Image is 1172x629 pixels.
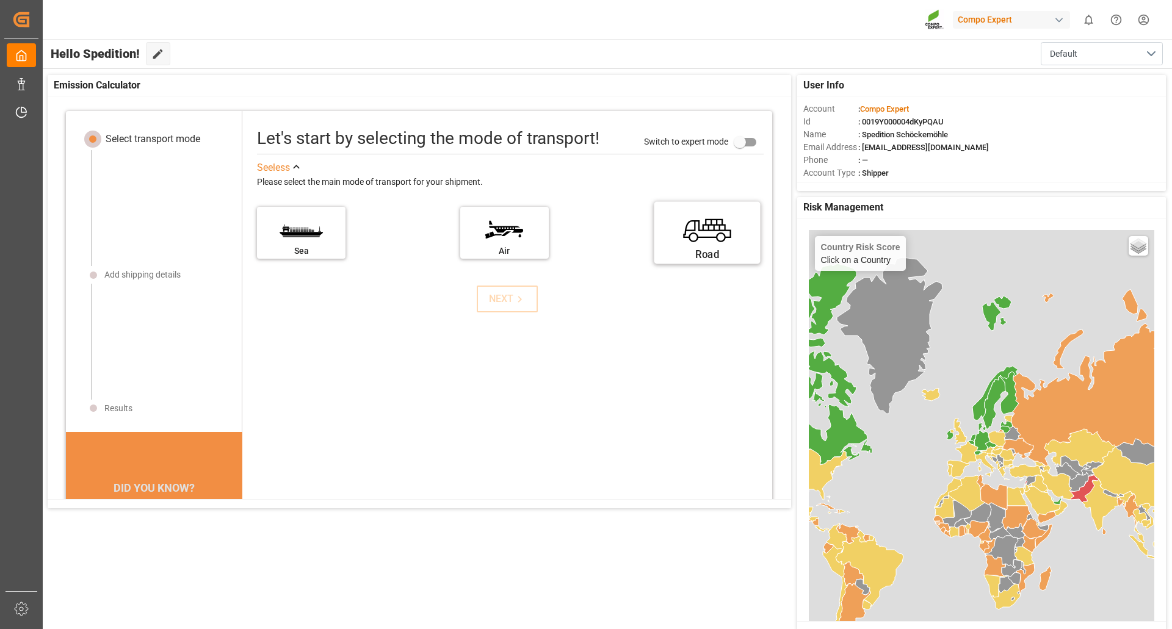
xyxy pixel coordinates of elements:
a: Layers [1129,236,1148,256]
button: Compo Expert [953,8,1075,31]
span: : Shipper [858,168,889,178]
span: Email Address [803,141,858,154]
div: Results [104,402,132,415]
span: Account [803,102,858,115]
h4: Country Risk Score [821,242,900,252]
img: Screenshot%202023-09-29%20at%2010.02.21.png_1712312052.png [925,9,944,31]
button: NEXT [477,286,538,312]
button: show 0 new notifications [1075,6,1102,34]
span: : [858,104,909,113]
div: Add shipping details [104,268,181,281]
div: NEXT [489,292,526,306]
span: User Info [803,78,844,93]
div: Sea [263,245,339,257]
span: Account Type [803,167,858,179]
span: : 0019Y000004dKyPQAU [858,117,944,126]
span: : Spedition Schöckemöhle [858,130,948,139]
div: Let's start by selecting the mode of transport! [257,126,599,151]
span: Compo Expert [860,104,909,113]
span: Hello Spedition! [51,42,140,65]
div: Road [662,247,753,262]
div: Click on a Country [821,242,900,265]
span: Emission Calculator [54,78,140,93]
span: Default [1050,48,1077,60]
span: : [EMAIL_ADDRESS][DOMAIN_NAME] [858,143,989,152]
span: : — [858,156,868,165]
div: Air [466,245,543,257]
div: See less [257,160,290,175]
div: Please select the main mode of transport for your shipment. [257,175,764,190]
div: DID YOU KNOW? [66,475,242,500]
span: Id [803,115,858,128]
button: open menu [1041,42,1163,65]
span: Risk Management [803,200,883,215]
span: Name [803,128,858,141]
span: Switch to expert mode [644,136,728,146]
div: Select transport mode [106,132,200,146]
div: Compo Expert [953,11,1070,29]
span: Phone [803,154,858,167]
button: Help Center [1102,6,1130,34]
